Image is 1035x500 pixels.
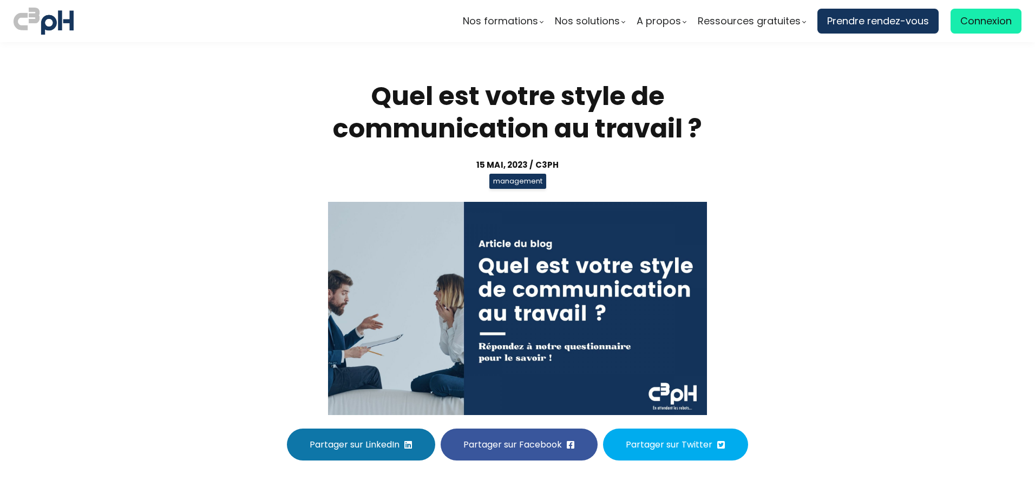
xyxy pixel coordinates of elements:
[960,13,1012,29] span: Connexion
[951,9,1021,34] a: Connexion
[266,159,769,171] div: 15 mai, 2023 / C3pH
[441,429,598,460] button: Partager sur Facebook
[626,438,712,451] span: Partager sur Twitter
[310,438,399,451] span: Partager sur LinkedIn
[555,13,620,29] span: Nos solutions
[5,476,116,500] iframe: chat widget
[827,13,929,29] span: Prendre rendez-vous
[463,438,562,451] span: Partager sur Facebook
[698,13,801,29] span: Ressources gratuites
[328,202,707,415] img: a63dd5ff956d40a04b2922a7cb0a63a1.jpeg
[637,13,681,29] span: A propos
[14,5,74,37] img: logo C3PH
[603,429,748,460] button: Partager sur Twitter
[817,9,939,34] a: Prendre rendez-vous
[287,429,435,460] button: Partager sur LinkedIn
[266,80,769,145] h1: Quel est votre style de communication au travail ?
[463,13,538,29] span: Nos formations
[489,174,546,189] span: management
